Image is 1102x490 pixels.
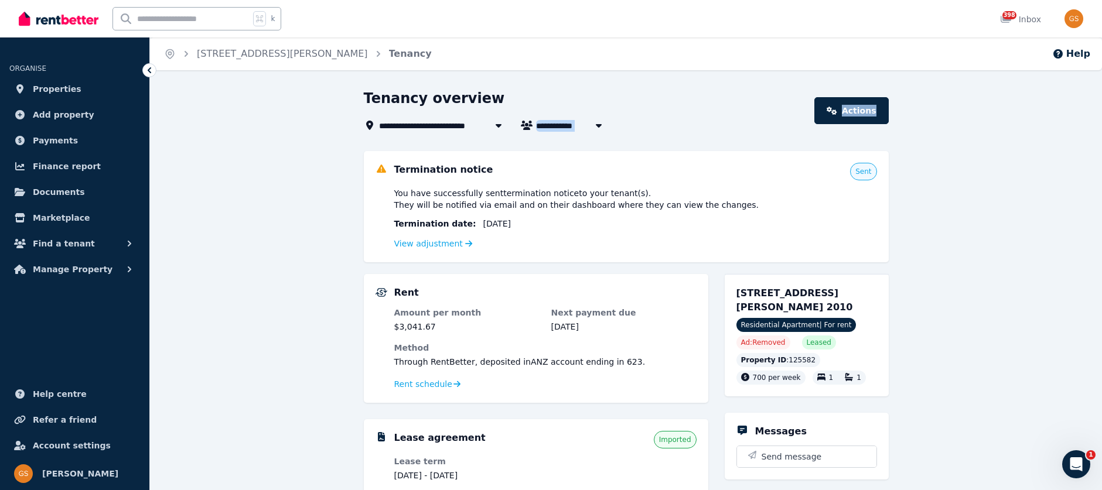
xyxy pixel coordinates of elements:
[1000,13,1041,25] div: Inbox
[1062,450,1090,478] iframe: Intercom live chat
[33,262,112,276] span: Manage Property
[394,239,473,248] a: View adjustment
[33,82,81,96] span: Properties
[737,446,876,467] button: Send message
[394,218,476,229] span: Termination date :
[394,378,461,390] a: Rent schedule
[855,167,871,176] span: Sent
[551,307,697,318] dt: Next payment due
[9,408,140,431] a: Refer a friend
[814,97,888,124] a: Actions
[736,353,821,367] div: : 125582
[9,155,140,178] a: Finance report
[807,338,831,347] span: Leased
[1086,450,1096,460] span: 1
[9,77,140,101] a: Properties
[857,374,861,382] span: 1
[14,464,33,483] img: Gabriel Sarajinsky
[364,89,505,108] h1: Tenancy overview
[755,424,807,438] h5: Messages
[33,133,78,148] span: Payments
[1052,47,1090,61] button: Help
[394,357,646,366] span: Through RentBetter , deposited in ANZ account ending in 623 .
[551,321,697,333] dd: [DATE]
[753,374,801,382] span: 700 per week
[394,455,540,467] dt: Lease term
[33,387,87,401] span: Help centre
[33,413,97,427] span: Refer a friend
[197,48,368,59] a: [STREET_ADDRESS][PERSON_NAME]
[9,232,140,255] button: Find a tenant
[9,258,140,281] button: Manage Property
[394,378,452,390] span: Rent schedule
[1065,9,1083,28] img: Gabriel Sarajinsky
[9,382,140,406] a: Help centre
[33,237,95,251] span: Find a tenant
[762,451,822,462] span: Send message
[9,64,46,73] span: ORGANISE
[33,159,101,173] span: Finance report
[33,211,90,225] span: Marketplace
[150,37,446,70] nav: Breadcrumb
[1002,11,1016,19] span: 398
[33,185,85,199] span: Documents
[9,129,140,152] a: Payments
[394,163,493,177] h5: Termination notice
[394,307,540,318] dt: Amount per month
[9,180,140,204] a: Documents
[376,288,387,297] img: Rental Payments
[19,10,98,28] img: RentBetter
[829,374,834,382] span: 1
[394,286,419,300] h5: Rent
[389,48,432,59] a: Tenancy
[271,14,275,23] span: k
[394,187,759,211] span: You have successfully sent termination notice to your tenant(s) . They will be notified via email...
[394,431,486,445] h5: Lease agreement
[9,103,140,126] a: Add property
[736,287,853,313] span: [STREET_ADDRESS][PERSON_NAME] 2010
[33,108,94,122] span: Add property
[483,218,511,229] span: [DATE]
[736,318,857,332] span: Residential Apartment | For rent
[394,321,540,333] dd: $3,041.67
[741,338,786,347] span: Ad: Removed
[33,438,111,453] span: Account settings
[659,435,691,444] span: Imported
[9,434,140,457] a: Account settings
[394,342,697,354] dt: Method
[394,470,540,481] dd: [DATE] - [DATE]
[741,355,787,365] span: Property ID
[42,467,118,481] span: [PERSON_NAME]
[9,206,140,229] a: Marketplace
